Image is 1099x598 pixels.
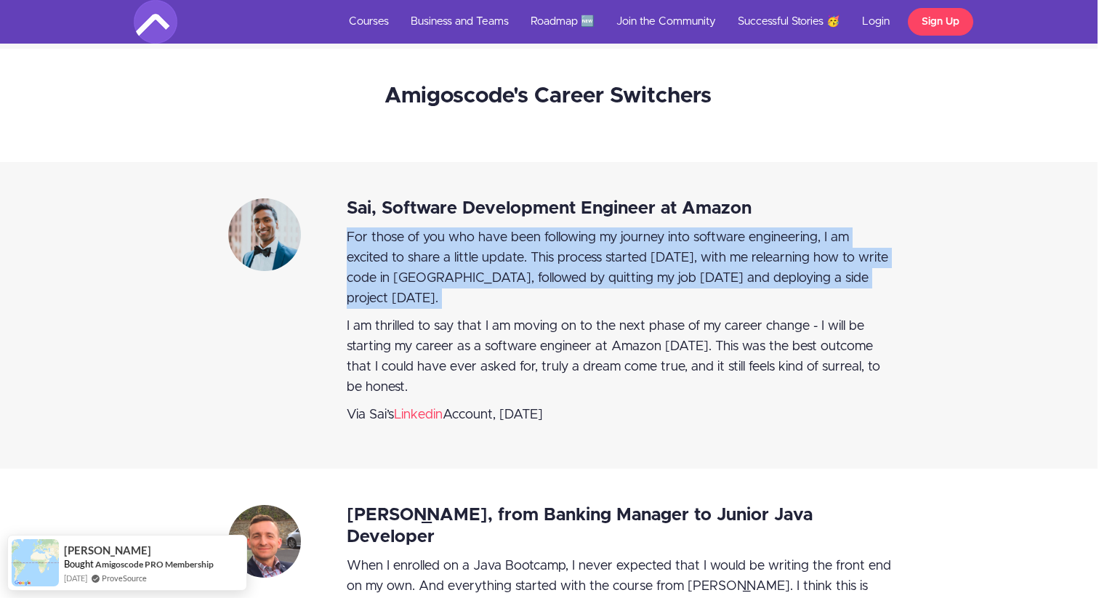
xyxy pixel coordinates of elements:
a: Amigoscode PRO Membership [95,558,214,570]
span: [DATE] [64,572,87,584]
a: Sign Up [908,8,973,36]
strong: Sai, Software Development Engineer at Amazon [347,200,752,217]
a: Linkedin [394,408,443,421]
span: Via Sai’s Account, [DATE] [347,408,543,421]
img: pB8tg3pQTZqqxQ7n0YlM_kon.png [228,505,301,578]
span: I am thrilled to say that I am moving on to the next phase of my career change - I will be starti... [347,320,880,394]
strong: Amigoscode's Career Switchers [385,85,712,107]
img: provesource social proof notification image [12,539,59,586]
span: Bought [64,558,94,570]
span: For those of you who have been following my journey into software engineering, I am excited to sh... [347,231,888,305]
span: [PERSON_NAME] [64,544,151,557]
strong: [PERSON_NAME], from Banking Manager to Junior Java Developer [347,506,813,546]
a: ProveSource [102,572,147,584]
img: qypDFl1iS7WVjLwXuTvZ_3.png [228,198,301,271]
